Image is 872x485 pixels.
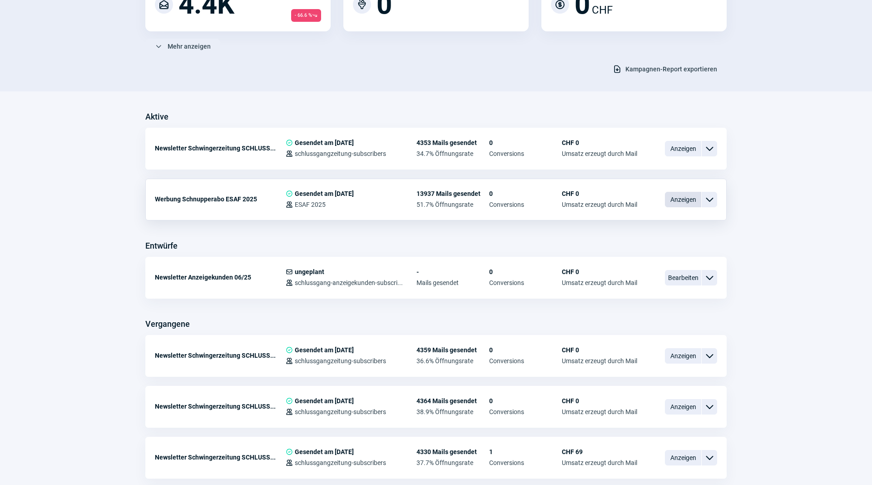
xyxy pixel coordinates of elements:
[295,357,386,365] span: schlussgangzeitung-subscribers
[665,450,701,465] span: Anzeigen
[295,139,354,146] span: Gesendet am [DATE]
[416,357,489,365] span: 36.6% Öffnungsrate
[145,239,178,253] h3: Entwürfe
[665,192,701,207] span: Anzeigen
[416,201,489,208] span: 51.7% Öffnungsrate
[416,448,489,455] span: 4330 Mails gesendet
[168,39,211,54] span: Mehr anzeigen
[489,448,562,455] span: 1
[489,459,562,466] span: Conversions
[295,459,386,466] span: schlussgangzeitung-subscribers
[489,150,562,157] span: Conversions
[562,201,637,208] span: Umsatz erzeugt durch Mail
[416,268,489,275] span: -
[562,408,637,415] span: Umsatz erzeugt durch Mail
[145,110,168,124] h3: Aktive
[562,150,637,157] span: Umsatz erzeugt durch Mail
[155,139,286,157] div: Newsletter Schwingerzeitung SCHLUSS...
[562,279,637,286] span: Umsatz erzeugt durch Mail
[489,346,562,354] span: 0
[489,408,562,415] span: Conversions
[489,357,562,365] span: Conversions
[145,39,220,54] button: Mehr anzeigen
[489,201,562,208] span: Conversions
[562,268,637,275] span: CHF 0
[665,399,701,415] span: Anzeigen
[295,150,386,157] span: schlussgangzeitung-subscribers
[562,139,637,146] span: CHF 0
[562,448,637,455] span: CHF 69
[295,397,354,405] span: Gesendet am [DATE]
[603,61,727,77] button: Kampagnen-Report exportieren
[155,346,286,365] div: Newsletter Schwingerzeitung SCHLUSS...
[625,62,717,76] span: Kampagnen-Report exportieren
[155,448,286,466] div: Newsletter Schwingerzeitung SCHLUSS...
[562,357,637,365] span: Umsatz erzeugt durch Mail
[562,459,637,466] span: Umsatz erzeugt durch Mail
[562,397,637,405] span: CHF 0
[295,448,354,455] span: Gesendet am [DATE]
[295,408,386,415] span: schlussgangzeitung-subscribers
[489,190,562,197] span: 0
[155,268,286,286] div: Newsletter Anzeigekunden 06/25
[295,190,354,197] span: Gesendet am [DATE]
[562,190,637,197] span: CHF 0
[295,268,324,275] span: ungeplant
[295,279,403,286] span: schlussgang-anzeigekunden-subscri...
[416,279,489,286] span: Mails gesendet
[295,346,354,354] span: Gesendet am [DATE]
[489,397,562,405] span: 0
[416,408,489,415] span: 38.9% Öffnungsrate
[155,397,286,415] div: Newsletter Schwingerzeitung SCHLUSS...
[291,9,321,22] span: - 66.6 %
[416,459,489,466] span: 37.7% Öffnungsrate
[416,397,489,405] span: 4364 Mails gesendet
[416,190,489,197] span: 13937 Mails gesendet
[665,141,701,156] span: Anzeigen
[489,268,562,275] span: 0
[155,190,286,208] div: Werbung Schnupperabo ESAF 2025
[592,2,613,18] span: CHF
[145,317,190,331] h3: Vergangene
[416,139,489,146] span: 4353 Mails gesendet
[665,270,701,285] span: Bearbeiten
[562,346,637,354] span: CHF 0
[295,201,326,208] span: ESAF 2025
[489,139,562,146] span: 0
[489,279,562,286] span: Conversions
[416,346,489,354] span: 4359 Mails gesendet
[665,348,701,364] span: Anzeigen
[416,150,489,157] span: 34.7% Öffnungsrate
